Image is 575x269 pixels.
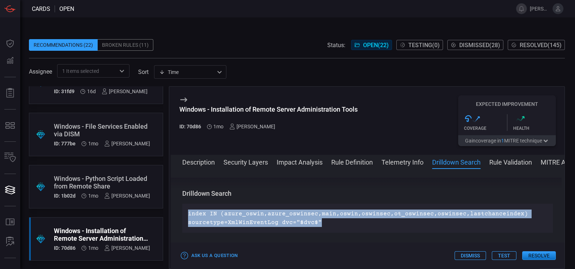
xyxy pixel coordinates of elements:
[382,157,423,166] button: Telemetry Info
[327,42,345,49] span: Status:
[508,40,565,50] button: Resolved(145)
[104,141,150,146] div: [PERSON_NAME]
[458,101,556,107] h5: Expected Improvement
[179,105,358,113] div: Windows - Installation of Remote Server Administration Tools
[179,250,240,261] button: Ask Us a Question
[522,251,556,260] button: Resolve
[1,181,19,199] button: Cards
[1,214,19,231] button: Rule Catalog
[88,193,98,199] span: Jun 29, 2025 10:25 AM
[1,149,19,166] button: Inventory
[1,35,19,52] button: Dashboard
[447,40,503,50] button: Dismissed(28)
[188,210,548,227] p: index IN (azure_oswin,azure_oswinsec,main,oswin,oswinsec,ot_oswinsec,oswinsec,lastchanceindex) so...
[88,141,98,146] span: Jul 06, 2025 8:47 AM
[530,6,550,12] span: [PERSON_NAME].[PERSON_NAME]
[458,135,556,146] button: Gaincoverage in1MITRE technique
[54,227,150,242] div: Windows - Installation of Remote Server Administration Tools
[229,124,275,129] div: [PERSON_NAME]
[87,88,96,94] span: Jul 27, 2025 10:12 AM
[104,245,150,251] div: [PERSON_NAME]
[513,126,556,131] div: Health
[459,42,500,49] span: Dismissed ( 28 )
[432,157,481,166] button: Drilldown Search
[104,193,150,199] div: [PERSON_NAME]
[489,157,532,166] button: Rule Validation
[54,141,76,146] h5: ID: 777be
[179,124,201,129] h5: ID: 70d86
[455,251,486,260] button: Dismiss
[59,5,74,12] span: open
[54,175,150,190] div: Windows - Python Script Loaded from Remote Share
[520,42,562,49] span: Resolved ( 145 )
[54,245,76,251] h5: ID: 70d86
[102,88,148,94] div: [PERSON_NAME]
[363,42,389,49] span: Open ( 22 )
[1,233,19,251] button: ALERT ANALYSIS
[1,52,19,70] button: Detections
[54,123,150,138] div: Windows - File Services Enabled via DISM
[98,39,153,51] div: Broken Rules (11)
[117,66,127,76] button: Open
[492,251,516,260] button: Test
[88,245,98,251] span: Jun 29, 2025 10:25 AM
[408,42,440,49] span: Testing ( 0 )
[29,39,98,51] div: Recommendations (22)
[54,193,76,199] h5: ID: 1b02d
[32,5,50,12] span: Cards
[213,124,223,129] span: Jun 29, 2025 10:25 AM
[138,69,149,75] label: sort
[29,68,52,75] span: Assignee
[1,117,19,134] button: MITRE - Detection Posture
[277,157,323,166] button: Impact Analysis
[464,126,507,131] div: Coverage
[331,157,373,166] button: Rule Definition
[54,88,74,94] h5: ID: 31fd9
[223,157,268,166] button: Security Layers
[396,40,443,50] button: Testing(0)
[501,138,504,144] span: 1
[182,189,553,198] h3: Drilldown Search
[62,67,99,75] span: 1 Items selected
[351,40,392,50] button: Open(22)
[159,69,215,76] div: Time
[182,157,215,166] button: Description
[1,84,19,102] button: Reports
